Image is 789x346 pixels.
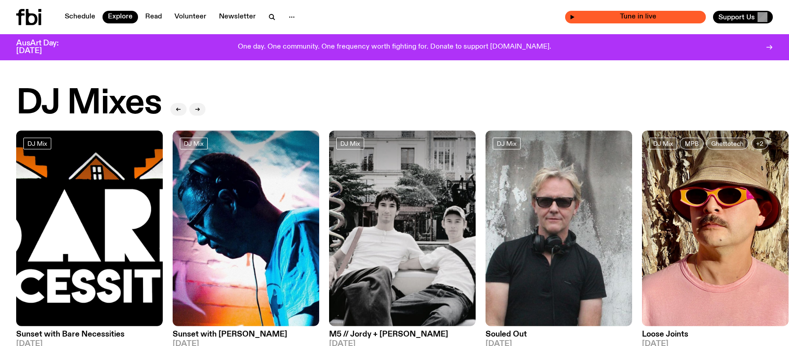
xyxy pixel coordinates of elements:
[23,138,51,149] a: DJ Mix
[27,140,47,147] span: DJ Mix
[16,86,161,121] h2: DJ Mixes
[493,138,521,149] a: DJ Mix
[642,130,789,326] img: Tyson stands in front of a paperbark tree wearing orange sunglasses, a suede bucket hat and a pin...
[653,140,673,147] span: DJ Mix
[718,13,755,21] span: Support Us
[713,11,773,23] button: Support Us
[486,331,632,338] h3: Souled Out
[59,11,101,23] a: Schedule
[173,130,319,326] img: Simon Caldwell stands side on, looking downwards. He has headphones on. Behind him is a brightly ...
[565,11,706,23] button: On AirLunch with [PERSON_NAME]Tune in live
[169,11,212,23] a: Volunteer
[680,138,704,149] a: MPB
[214,11,261,23] a: Newsletter
[706,138,749,149] a: Ghettotech
[340,140,360,147] span: DJ Mix
[238,43,551,51] p: One day. One community. One frequency worth fighting for. Donate to support [DOMAIN_NAME].
[140,11,167,23] a: Read
[336,138,364,149] a: DJ Mix
[486,130,632,326] img: Stephen looks directly at the camera, wearing a black tee, black sunglasses and headphones around...
[685,140,699,147] span: MPB
[103,11,138,23] a: Explore
[180,138,208,149] a: DJ Mix
[751,138,768,149] button: +2
[16,130,163,326] img: Bare Necessities
[16,331,163,338] h3: Sunset with Bare Necessities
[173,331,319,338] h3: Sunset with [PERSON_NAME]
[575,13,701,20] span: Tune in live
[184,140,204,147] span: DJ Mix
[711,140,744,147] span: Ghettotech
[329,331,476,338] h3: M5 // Jordy + [PERSON_NAME]
[497,140,517,147] span: DJ Mix
[649,138,677,149] a: DJ Mix
[642,331,789,338] h3: Loose Joints
[756,140,763,147] span: +2
[16,40,74,55] h3: AusArt Day: [DATE]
